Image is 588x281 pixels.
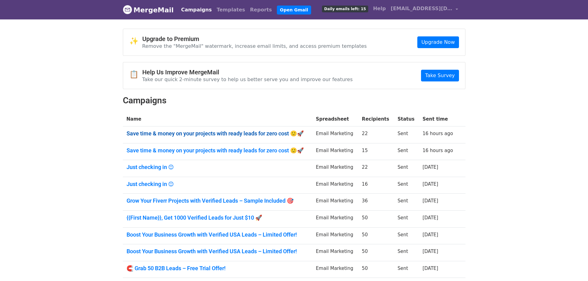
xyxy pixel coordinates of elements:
[319,2,370,15] a: Daily emails left: 15
[214,4,248,16] a: Templates
[312,126,358,143] td: Email Marketing
[557,251,588,281] iframe: Chat Widget
[394,160,419,177] td: Sent
[394,126,419,143] td: Sent
[394,143,419,160] td: Sent
[127,214,309,221] a: {{First Name}}, Get 1000 Verified Leads for Just $10 🚀
[312,112,358,126] th: Spreadsheet
[423,148,453,153] a: 16 hours ago
[312,143,358,160] td: Email Marketing
[127,197,309,204] a: Grow Your Fiverr Projects with Verified Leads – Sample Included 🎯
[312,177,358,194] td: Email Marketing
[358,227,394,244] td: 50
[312,194,358,211] td: Email Marketing
[248,4,274,16] a: Reports
[127,181,309,188] a: Just checking in 😊
[394,211,419,228] td: Sent
[312,160,358,177] td: Email Marketing
[423,266,438,271] a: [DATE]
[423,249,438,254] a: [DATE]
[423,164,438,170] a: [DATE]
[277,6,311,14] a: Open Gmail
[394,112,419,126] th: Status
[127,130,309,137] a: Save time & money on your projects with ready leads for zero cost 🙂🚀
[421,70,459,81] a: Take Survey
[358,143,394,160] td: 15
[391,5,452,12] span: [EMAIL_ADDRESS][DOMAIN_NAME]
[358,194,394,211] td: 36
[423,131,453,136] a: 16 hours ago
[394,177,419,194] td: Sent
[358,261,394,278] td: 50
[123,5,132,14] img: MergeMail logo
[394,261,419,278] td: Sent
[358,211,394,228] td: 50
[129,70,142,79] span: 📋
[423,232,438,238] a: [DATE]
[371,2,388,15] a: Help
[394,244,419,261] td: Sent
[423,198,438,204] a: [DATE]
[129,37,142,46] span: ✨
[419,112,458,126] th: Sent time
[127,248,309,255] a: Boost Your Business Growth with Verified USA Leads – Limited Offer!
[358,112,394,126] th: Recipients
[142,35,367,43] h4: Upgrade to Premium
[127,231,309,238] a: Boost Your Business Growth with Verified USA Leads – Limited Offer!
[127,265,309,272] a: 🧲 Grab 50 B2B Leads – Free Trial Offer!
[394,227,419,244] td: Sent
[123,95,465,106] h2: Campaigns
[358,177,394,194] td: 16
[417,36,459,48] a: Upgrade Now
[179,4,214,16] a: Campaigns
[142,68,353,76] h4: Help Us Improve MergeMail
[312,227,358,244] td: Email Marketing
[423,215,438,221] a: [DATE]
[312,261,358,278] td: Email Marketing
[127,164,309,171] a: Just checking in 😊
[123,3,174,16] a: MergeMail
[142,76,353,83] p: Take our quick 2-minute survey to help us better serve you and improve our features
[322,6,368,12] span: Daily emails left: 15
[123,112,312,126] th: Name
[127,147,309,154] a: Save time & money on your projects with ready leads for zero cost 🙂🚀
[358,160,394,177] td: 22
[394,194,419,211] td: Sent
[312,244,358,261] td: Email Marketing
[388,2,461,17] a: [EMAIL_ADDRESS][DOMAIN_NAME]
[358,126,394,143] td: 22
[142,43,367,49] p: Remove the "MergeMail" watermark, increase email limits, and access premium templates
[358,244,394,261] td: 50
[423,181,438,187] a: [DATE]
[312,211,358,228] td: Email Marketing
